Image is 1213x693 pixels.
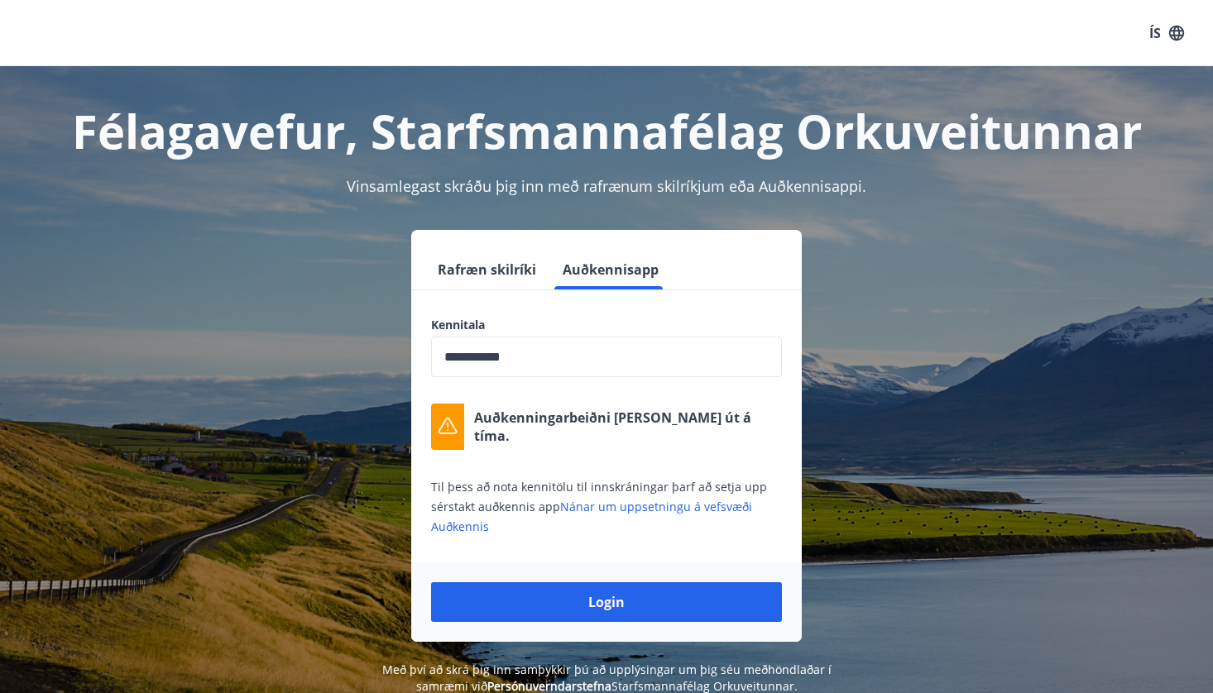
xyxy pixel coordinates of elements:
[31,99,1182,162] h1: Félagavefur, Starfsmannafélag Orkuveitunnar
[556,250,665,289] button: Auðkennisapp
[347,176,866,196] span: Vinsamlegast skráðu þig inn með rafrænum skilríkjum eða Auðkennisappi.
[431,479,767,534] span: Til þess að nota kennitölu til innskráningar þarf að setja upp sérstakt auðkennis app
[1140,18,1193,48] button: ÍS
[431,499,752,534] a: Nánar um uppsetningu á vefsvæði Auðkennis
[431,250,543,289] button: Rafræn skilríki
[431,582,782,622] button: Login
[474,409,782,445] p: Auðkenningarbeiðni [PERSON_NAME] út á tíma.
[431,317,782,333] label: Kennitala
